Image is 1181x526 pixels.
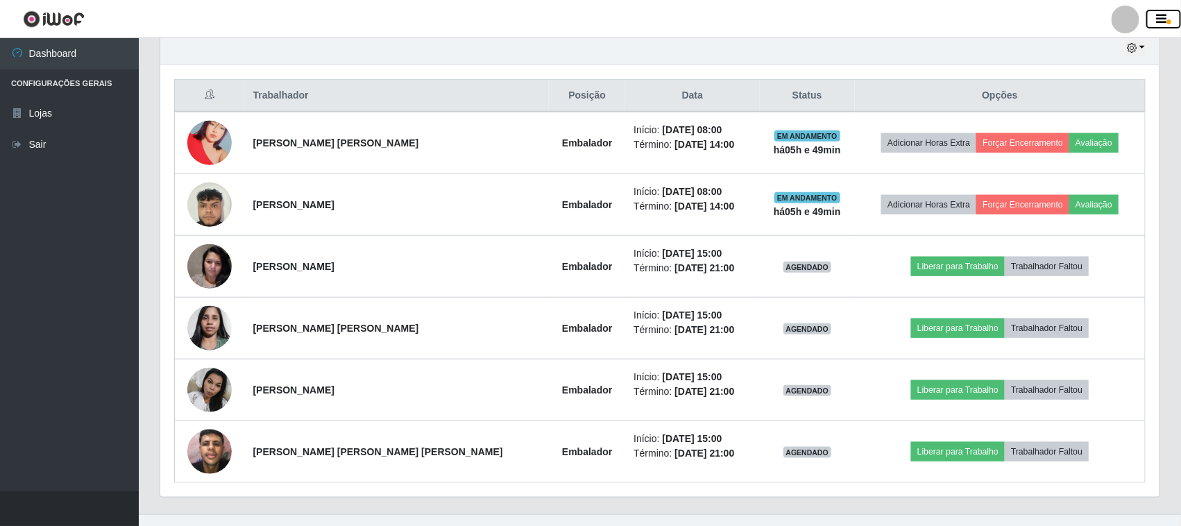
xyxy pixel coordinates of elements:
li: Início: [634,308,751,323]
li: Início: [634,123,751,137]
time: [DATE] 08:00 [663,186,722,197]
span: AGENDADO [783,323,832,334]
span: EM ANDAMENTO [774,130,840,142]
button: Liberar para Trabalho [911,319,1005,338]
li: Término: [634,446,751,461]
th: Opções [855,80,1145,112]
img: 1718807119279.jpeg [187,103,232,183]
img: 1731039194690.jpeg [187,175,232,234]
strong: Embalador [562,137,612,149]
time: [DATE] 21:00 [674,324,734,335]
strong: Embalador [562,323,612,334]
strong: [PERSON_NAME] [253,261,334,272]
time: [DATE] 15:00 [663,433,722,444]
li: Término: [634,137,751,152]
strong: há 05 h e 49 min [774,206,841,217]
span: AGENDADO [783,447,832,458]
button: Forçar Encerramento [976,195,1069,214]
button: Liberar para Trabalho [911,380,1005,400]
strong: [PERSON_NAME] [PERSON_NAME] [253,137,419,149]
th: Data [625,80,759,112]
button: Trabalhador Faltou [1005,257,1089,276]
th: Trabalhador [245,80,550,112]
li: Início: [634,246,751,261]
time: [DATE] 15:00 [663,248,722,259]
button: Adicionar Horas Extra [881,133,976,153]
button: Liberar para Trabalho [911,257,1005,276]
time: [DATE] 15:00 [663,371,722,382]
button: Avaliação [1069,133,1119,153]
li: Início: [634,185,751,199]
button: Trabalhador Faltou [1005,442,1089,461]
span: AGENDADO [783,262,832,273]
strong: há 05 h e 49 min [774,144,841,155]
img: CoreUI Logo [23,10,85,28]
time: [DATE] 21:00 [674,386,734,397]
strong: Embalador [562,446,612,457]
th: Status [760,80,856,112]
button: Avaliação [1069,195,1119,214]
li: Início: [634,432,751,446]
strong: Embalador [562,199,612,210]
span: EM ANDAMENTO [774,192,840,203]
time: [DATE] 08:00 [663,124,722,135]
strong: Embalador [562,261,612,272]
button: Trabalhador Faltou [1005,380,1089,400]
th: Posição [549,80,625,112]
img: 1730308333367.jpeg [187,360,232,419]
strong: [PERSON_NAME] [PERSON_NAME] [PERSON_NAME] [253,446,503,457]
li: Término: [634,323,751,337]
strong: [PERSON_NAME] [253,199,334,210]
strong: [PERSON_NAME] [253,384,334,396]
button: Forçar Encerramento [976,133,1069,153]
img: 1740069630829.jpeg [187,422,232,481]
button: Liberar para Trabalho [911,442,1005,461]
li: Início: [634,370,751,384]
time: [DATE] 14:00 [674,201,734,212]
button: Trabalhador Faltou [1005,319,1089,338]
button: Adicionar Horas Extra [881,195,976,214]
strong: Embalador [562,384,612,396]
li: Término: [634,384,751,399]
time: [DATE] 15:00 [663,309,722,321]
strong: [PERSON_NAME] [PERSON_NAME] [253,323,419,334]
time: [DATE] 14:00 [674,139,734,150]
li: Término: [634,199,751,214]
img: 1682608462576.jpeg [187,237,232,296]
li: Término: [634,261,751,275]
time: [DATE] 21:00 [674,262,734,273]
span: AGENDADO [783,385,832,396]
time: [DATE] 21:00 [674,448,734,459]
img: 1696515071857.jpeg [187,298,232,357]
